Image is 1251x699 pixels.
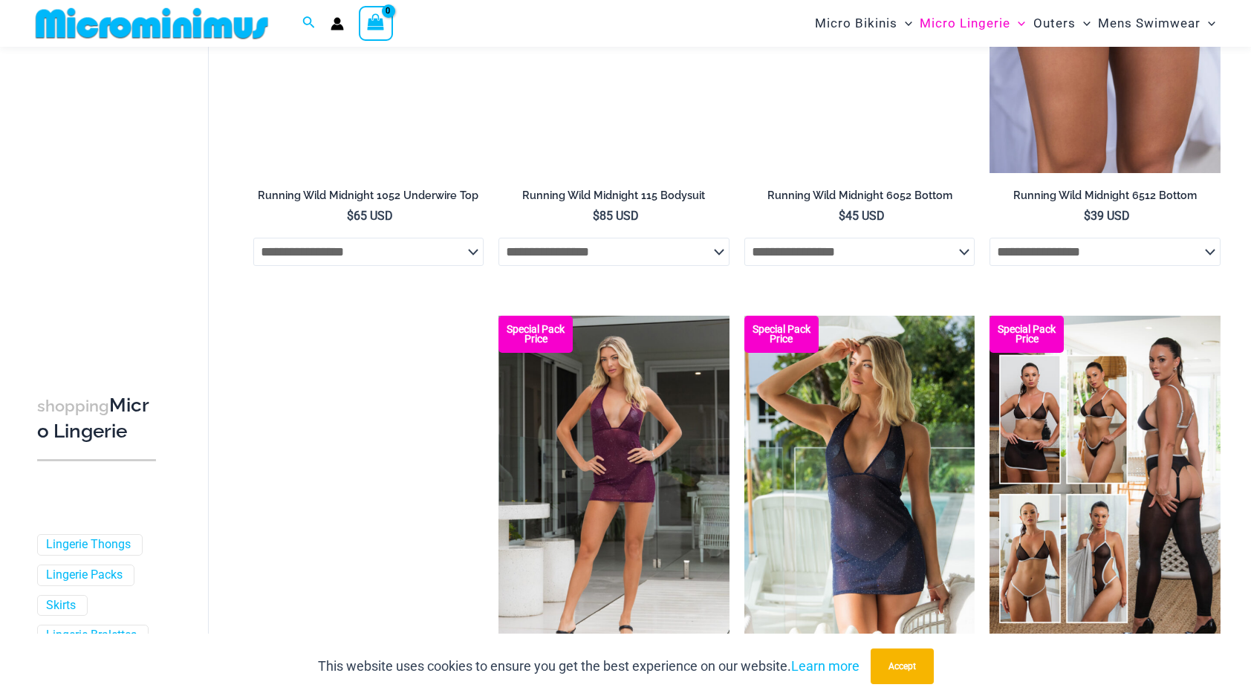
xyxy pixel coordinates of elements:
[347,209,393,223] bdi: 65 USD
[916,4,1029,42] a: Micro LingerieMenu ToggleMenu Toggle
[1098,4,1200,42] span: Mens Swimwear
[498,325,573,344] b: Special Pack Price
[990,316,1221,662] img: Collection Pack (3)
[871,648,934,684] button: Accept
[1033,4,1076,42] span: Outers
[302,14,316,33] a: Search icon link
[839,209,885,223] bdi: 45 USD
[253,189,484,203] h2: Running Wild Midnight 1052 Underwire Top
[744,316,975,662] img: Echo Ink 5671 Dress 682 Thong 07
[744,316,975,662] a: Echo Ink 5671 Dress 682 Thong 07 Echo Ink 5671 Dress 682 Thong 08Echo Ink 5671 Dress 682 Thong 08
[839,209,845,223] span: $
[37,393,156,444] h3: Micro Lingerie
[37,397,109,415] span: shopping
[46,628,137,644] a: Lingerie Bralettes
[30,7,274,40] img: MM SHOP LOGO FLAT
[347,209,354,223] span: $
[1084,209,1130,223] bdi: 39 USD
[1076,4,1091,42] span: Menu Toggle
[593,209,639,223] bdi: 85 USD
[744,325,819,344] b: Special Pack Price
[1094,4,1219,42] a: Mens SwimwearMenu ToggleMenu Toggle
[744,189,975,203] h2: Running Wild Midnight 6052 Bottom
[498,189,730,208] a: Running Wild Midnight 115 Bodysuit
[1084,209,1091,223] span: $
[815,4,897,42] span: Micro Bikinis
[253,189,484,208] a: Running Wild Midnight 1052 Underwire Top
[46,568,123,583] a: Lingerie Packs
[253,316,484,662] img: Running Wild Midnight 5691 Skirt
[811,4,916,42] a: Micro BikinisMenu ToggleMenu Toggle
[593,209,599,223] span: $
[990,189,1221,203] h2: Running Wild Midnight 6512 Bottom
[498,316,730,662] a: Echo Berry 5671 Dress 682 Thong 02 Echo Berry 5671 Dress 682 Thong 05Echo Berry 5671 Dress 682 Th...
[990,316,1221,662] a: Collection Pack (3) Electric Illusion Noir 1949 Bodysuit 04Electric Illusion Noir 1949 Bodysuit 04
[897,4,912,42] span: Menu Toggle
[1010,4,1025,42] span: Menu Toggle
[990,189,1221,208] a: Running Wild Midnight 6512 Bottom
[46,537,131,553] a: Lingerie Thongs
[46,598,76,614] a: Skirts
[744,189,975,208] a: Running Wild Midnight 6052 Bottom
[498,316,730,662] img: Echo Berry 5671 Dress 682 Thong 02
[791,658,860,674] a: Learn more
[1200,4,1215,42] span: Menu Toggle
[37,50,171,347] iframe: TrustedSite Certified
[498,189,730,203] h2: Running Wild Midnight 115 Bodysuit
[318,655,860,677] p: This website uses cookies to ensure you get the best experience on our website.
[990,325,1064,344] b: Special Pack Price
[809,2,1221,45] nav: Site Navigation
[920,4,1010,42] span: Micro Lingerie
[331,17,344,30] a: Account icon link
[359,6,393,40] a: View Shopping Cart, empty
[253,316,484,662] a: Running Wild Midnight 5691 SkirtRunning Wild Midnight 1052 Top 5691 Skirt 06Running Wild Midnight...
[1030,4,1094,42] a: OutersMenu ToggleMenu Toggle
